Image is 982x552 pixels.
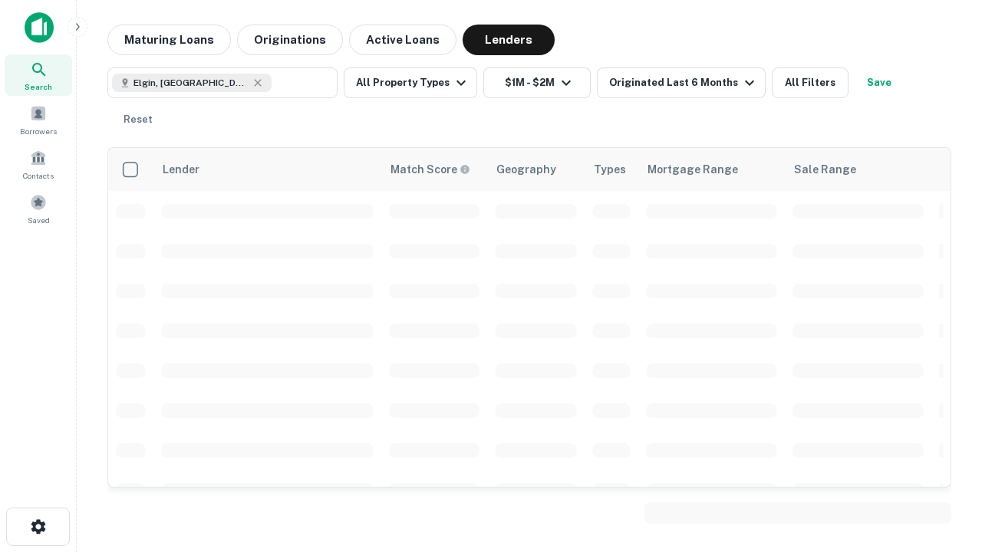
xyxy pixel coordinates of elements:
[609,74,759,92] div: Originated Last 6 Months
[638,148,785,191] th: Mortgage Range
[133,76,249,90] span: Elgin, [GEOGRAPHIC_DATA], [GEOGRAPHIC_DATA]
[648,160,738,179] div: Mortgage Range
[5,99,72,140] a: Borrowers
[483,67,591,98] button: $1M - $2M
[905,429,982,503] iframe: Chat Widget
[5,188,72,229] a: Saved
[597,67,766,98] button: Originated Last 6 Months
[114,104,163,135] button: Reset
[344,67,477,98] button: All Property Types
[163,160,199,179] div: Lender
[5,143,72,185] a: Contacts
[390,161,467,178] h6: Match Score
[20,125,57,137] span: Borrowers
[496,160,556,179] div: Geography
[772,67,849,98] button: All Filters
[594,160,626,179] div: Types
[390,161,470,178] div: Capitalize uses an advanced AI algorithm to match your search with the best lender. The match sco...
[153,148,381,191] th: Lender
[785,148,931,191] th: Sale Range
[107,25,231,55] button: Maturing Loans
[855,67,904,98] button: Save your search to get updates of matches that match your search criteria.
[5,54,72,96] a: Search
[25,12,54,43] img: capitalize-icon.png
[463,25,555,55] button: Lenders
[794,160,856,179] div: Sale Range
[237,25,343,55] button: Originations
[349,25,456,55] button: Active Loans
[487,148,585,191] th: Geography
[28,214,50,226] span: Saved
[25,80,52,93] span: Search
[381,148,487,191] th: Capitalize uses an advanced AI algorithm to match your search with the best lender. The match sco...
[585,148,638,191] th: Types
[23,169,54,182] span: Contacts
